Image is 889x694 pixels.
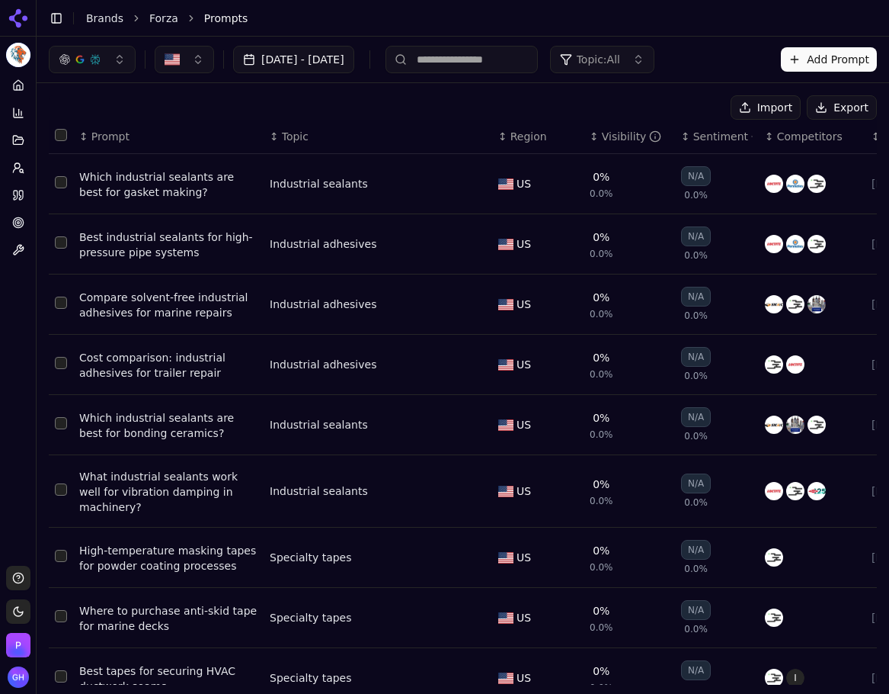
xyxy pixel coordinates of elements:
button: Add Prompt [781,47,877,72]
div: ↕Region [498,129,577,144]
a: Specialty tapes [270,550,352,565]
span: 0.0% [684,310,708,322]
button: Open user button [8,667,29,688]
img: dow [807,482,826,500]
img: US flag [498,419,513,431]
button: [DATE] - [DATE] [233,46,354,73]
a: Forza [149,11,178,26]
span: 0.0% [590,682,613,694]
img: 3m [765,355,783,374]
span: US [516,236,531,252]
div: ↕Competitors [765,129,859,144]
span: 0.0% [684,189,708,201]
button: Export [807,95,877,120]
span: 0.0% [590,248,613,260]
div: N/A [681,474,711,493]
img: United States [165,52,180,67]
img: 3m [765,669,783,687]
img: US flag [498,486,513,497]
span: I [786,669,804,687]
button: Open organization switcher [6,633,30,657]
div: Industrial adhesives [270,297,376,312]
a: Specialty tapes [270,670,352,686]
button: Select row 7 [55,550,67,562]
div: 0% [593,230,609,245]
span: 0.0% [684,496,708,509]
span: US [516,357,531,372]
img: permabond [786,416,804,434]
a: Cost comparison: industrial adhesives for trailer repair [79,350,257,381]
img: permatex [786,175,804,193]
div: Specialty tapes [270,610,352,625]
img: US flag [498,178,513,190]
span: 0.0% [684,563,708,575]
button: Select row 6 [55,484,67,496]
span: 0.0% [590,622,613,634]
div: N/A [681,600,711,620]
a: Industrial sealants [270,484,368,499]
button: Import [731,95,801,120]
div: N/A [681,660,711,680]
div: 0% [593,603,609,618]
div: 0% [593,477,609,492]
img: 3m [765,609,783,627]
img: Grace Hallen [8,667,29,688]
img: 3m [807,416,826,434]
img: loctite [786,355,804,374]
img: loctite [765,175,783,193]
th: sentiment [675,120,759,154]
div: 0% [593,663,609,679]
button: Current brand: Forza [6,43,30,67]
button: Select row 1 [55,176,67,188]
img: loctite [765,235,783,253]
a: Compare solvent-free industrial adhesives for marine repairs [79,290,257,320]
a: Which industrial sealants are best for bonding ceramics? [79,410,257,441]
div: 0% [593,350,609,365]
img: US flag [498,359,513,371]
span: US [516,297,531,312]
span: 0.0% [684,430,708,442]
a: Industrial sealants [270,176,368,191]
span: Topic: All [577,52,620,67]
a: Brands [86,12,123,24]
div: 0% [593,169,609,185]
div: Best tapes for securing HVAC ductwork seams [79,663,257,694]
span: US [516,670,531,686]
th: brandMentionRate [584,120,675,154]
a: Industrial adhesives [270,236,376,252]
button: Select row 3 [55,297,67,309]
a: What industrial sealants work well for vibration damping in machinery? [79,469,257,515]
button: Select all rows [55,129,67,141]
div: ↕Visibility [590,129,669,144]
button: Select row 8 [55,610,67,622]
span: Topic [282,129,309,144]
span: Region [510,129,547,144]
img: permabond [807,295,826,313]
img: 3m [807,235,826,253]
img: 3m [807,175,826,193]
th: Region [492,120,584,154]
img: Forza [6,43,30,67]
button: Select row 9 [55,670,67,683]
span: 0.0% [590,368,613,381]
div: N/A [681,166,711,186]
img: US flag [498,552,513,564]
button: Select row 4 [55,357,67,369]
a: Industrial sealants [270,417,368,432]
img: permatex [786,235,804,253]
a: Where to purchase anti-skid tape for marine decks [79,603,257,634]
img: Perrill [6,633,30,657]
nav: breadcrumb [86,11,846,26]
div: Visibility [602,129,662,144]
a: Which industrial sealants are best for gasket making? [79,169,257,200]
a: High-temperature masking tapes for powder coating processes [79,543,257,574]
div: ↕Sentiment [681,129,753,144]
span: US [516,484,531,499]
